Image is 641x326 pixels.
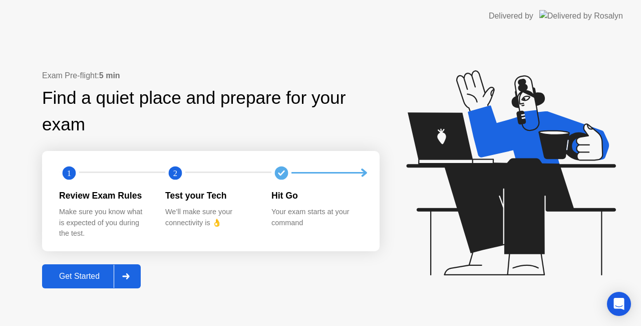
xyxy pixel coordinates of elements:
[539,10,623,22] img: Delivered by Rosalyn
[271,189,362,202] div: Hit Go
[165,207,255,228] div: We’ll make sure your connectivity is 👌
[607,292,631,316] div: Open Intercom Messenger
[173,168,177,178] text: 2
[271,207,362,228] div: Your exam starts at your command
[59,207,149,239] div: Make sure you know what is expected of you during the test.
[59,189,149,202] div: Review Exam Rules
[67,168,71,178] text: 1
[165,189,255,202] div: Test your Tech
[99,71,120,80] b: 5 min
[42,85,380,138] div: Find a quiet place and prepare for your exam
[42,264,141,288] button: Get Started
[489,10,533,22] div: Delivered by
[42,70,380,82] div: Exam Pre-flight:
[45,272,114,281] div: Get Started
